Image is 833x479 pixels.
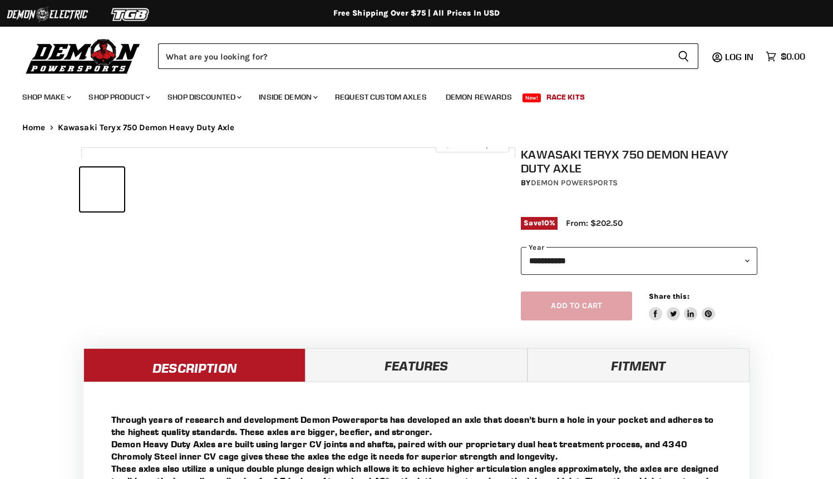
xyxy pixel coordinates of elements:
[531,178,618,187] a: Demon Powersports
[6,4,89,25] img: Demon Electric Logo 2
[437,86,520,108] a: Demon Rewards
[760,48,811,65] a: $0.00
[720,52,760,62] a: Log in
[528,348,750,382] a: Fitment
[441,140,503,149] span: Click to expand
[541,219,549,227] span: 10
[22,36,144,76] img: Demon Powersports
[250,86,324,108] a: Inside Demon
[14,81,802,108] ul: Main menu
[521,147,757,175] h1: Kawasaki Teryx 750 Demon Heavy Duty Axle
[80,86,157,108] a: Shop Product
[83,348,305,382] a: Description
[305,348,528,382] a: Features
[22,123,46,132] a: Home
[538,86,593,108] a: Race Kits
[566,218,623,228] span: From: $202.50
[649,292,715,321] aside: Share this:
[14,86,78,108] a: Shop Make
[669,43,698,69] button: Search
[80,167,124,211] button: IMAGE thumbnail
[521,217,558,229] span: Save %
[159,86,248,108] a: Shop Discounted
[521,247,757,274] select: year
[158,43,669,69] input: Search
[781,51,805,62] span: $0.00
[158,43,698,69] form: Product
[725,51,753,62] span: Log in
[327,86,435,108] a: Request Custom Axles
[521,177,757,189] div: by
[523,93,541,102] span: New!
[58,123,235,132] span: Kawasaki Teryx 750 Demon Heavy Duty Axle
[649,292,689,300] span: Share this:
[89,4,172,25] img: TGB Logo 2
